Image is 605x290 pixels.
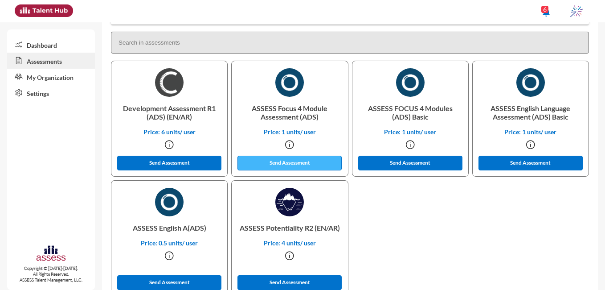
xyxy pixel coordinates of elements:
mat-icon: notifications [541,7,552,17]
p: Price: 6 units/ user [119,128,220,136]
a: My Organization [7,69,95,85]
p: ASSESS FOCUS 4 Modules (ADS) Basic [360,97,461,128]
p: Price: 1 units/ user [360,128,461,136]
p: Price: 1 units/ user [480,128,581,136]
a: Assessments [7,53,95,69]
p: ASSESS Focus 4 Module Assessment (ADS) [239,97,340,128]
button: Send Assessment [237,156,342,170]
button: Send Assessment [358,156,462,170]
input: Search in assessments [111,32,589,54]
p: ASSESS English A(ADS) [119,216,220,239]
button: Send Assessment [237,275,342,290]
a: Dashboard [7,37,95,53]
a: Settings [7,85,95,101]
button: Send Assessment [117,156,221,170]
div: 6 [541,6,548,13]
img: assesscompany-logo.png [36,244,66,264]
button: Send Assessment [478,156,583,170]
p: ASSESS Potentiality R2 (EN/AR) [239,216,340,239]
p: Copyright © [DATE]-[DATE]. All Rights Reserved. ASSESS Talent Management, LLC. [7,265,95,283]
p: Development Assessment R1 (ADS) (EN/AR) [119,97,220,128]
p: Price: 1 units/ user [239,128,340,136]
button: Send Assessment [117,275,221,290]
p: Price: 4 units/ user [239,239,340,247]
p: ASSESS English Language Assessment (ADS) Basic [480,97,581,128]
p: Price: 0.5 units/ user [119,239,220,247]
